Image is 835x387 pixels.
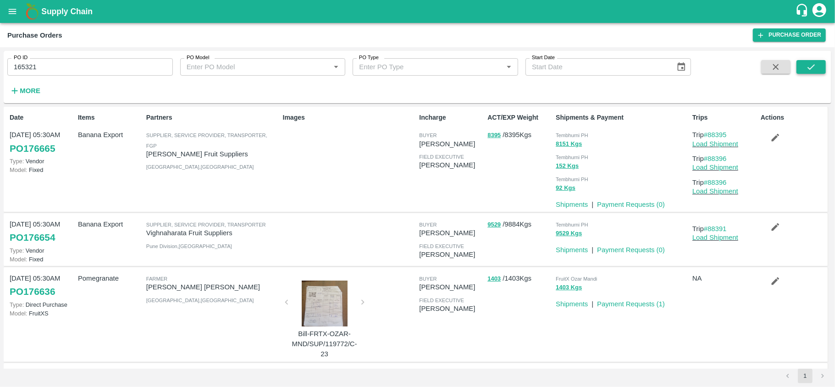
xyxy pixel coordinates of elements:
input: Start Date [525,58,669,76]
p: [PERSON_NAME] [419,249,484,260]
input: Enter PO Type [355,61,488,73]
button: More [7,83,43,99]
a: PO176665 [10,140,55,157]
p: Vighnaharata Fruit Suppliers [146,228,279,238]
a: Payment Requests (1) [597,300,665,308]
button: 92 Kgs [556,183,575,193]
input: Enter PO ID [7,58,173,76]
p: [PERSON_NAME] [419,304,484,314]
span: Model: [10,256,27,263]
p: Shipments & Payment [556,113,689,122]
input: Enter PO Model [183,61,316,73]
button: Choose date [673,58,690,76]
strong: More [20,87,40,94]
a: Supply Chain [41,5,795,18]
span: Supplier, Service Provider, Transporter [146,222,266,227]
a: Shipments [556,300,588,308]
span: field executive [419,243,464,249]
span: Model: [10,166,27,173]
span: Tembhurni PH [556,222,588,227]
a: Purchase Order [753,28,826,42]
span: buyer [419,222,437,227]
button: 9529 [487,220,501,230]
button: 152 Kgs [556,161,579,171]
a: Load Shipment [692,234,738,241]
a: PO176654 [10,229,55,246]
a: Load Shipment [692,164,738,171]
label: PO ID [14,54,28,61]
p: / 8395 Kgs [487,130,552,140]
span: Pune Division , [GEOGRAPHIC_DATA] [146,243,232,249]
p: [PERSON_NAME] Fruit Suppliers [146,149,279,159]
p: Bill-FRTX-OZAR-MND/SUP/119772/C-23 [290,329,359,359]
p: [PERSON_NAME] [419,282,484,292]
span: buyer [419,276,437,282]
p: / 9884 Kgs [487,219,552,230]
p: Trip [692,224,757,234]
span: Model: [10,310,27,317]
span: Type: [10,301,24,308]
div: customer-support [795,3,811,20]
span: Tembhurni PH [556,155,588,160]
img: logo [23,2,41,21]
a: PO176636 [10,283,55,300]
button: 8151 Kgs [556,139,582,149]
span: Supplier, Service Provider, Transporter, FGP [146,133,267,148]
p: ACT/EXP Weight [487,113,552,122]
a: Payment Requests (0) [597,246,665,254]
button: 9529 Kgs [556,228,582,239]
span: Tembhurni PH [556,133,588,138]
div: | [588,196,593,210]
p: Trip [692,130,757,140]
p: [PERSON_NAME] [419,228,484,238]
a: #88391 [704,225,727,232]
a: Load Shipment [692,188,738,195]
nav: pagination navigation [779,369,831,383]
button: 1403 [487,274,501,284]
p: NA [692,273,757,283]
span: Type: [10,158,24,165]
a: #88396 [704,179,727,186]
button: Open [330,61,342,73]
button: 1403 Kgs [556,282,582,293]
span: field executive [419,298,464,303]
a: Load Shipment [692,140,738,148]
span: FruitX Ozar Mandi [556,276,597,282]
p: [DATE] 05:30AM [10,219,74,229]
p: [DATE] 05:30AM [10,273,74,283]
span: Farmer [146,276,167,282]
p: Vendor [10,246,74,255]
span: field executive [419,154,464,160]
span: Tembhurni PH [556,177,588,182]
button: page 1 [798,369,813,383]
label: PO Model [187,54,210,61]
b: Supply Chain [41,7,93,16]
span: buyer [419,133,437,138]
button: Open [503,61,515,73]
p: Direct Purchase [10,300,74,309]
p: [PERSON_NAME] [419,139,484,149]
p: Vendor [10,157,74,166]
p: Trip [692,177,757,188]
span: [GEOGRAPHIC_DATA] , [GEOGRAPHIC_DATA] [146,298,254,303]
a: #88395 [704,131,727,138]
p: [PERSON_NAME] [PERSON_NAME] [146,282,279,292]
button: 8395 [487,130,501,141]
button: open drawer [2,1,23,22]
a: Payment Requests (0) [597,201,665,208]
p: Fixed [10,166,74,174]
p: Partners [146,113,279,122]
span: [GEOGRAPHIC_DATA] , [GEOGRAPHIC_DATA] [146,164,254,170]
p: FruitXS [10,309,74,318]
p: Fixed [10,255,74,264]
p: [DATE] 05:30AM [10,130,74,140]
p: Actions [761,113,825,122]
p: Trips [692,113,757,122]
p: Banana Export [78,130,143,140]
p: Items [78,113,143,122]
p: Incharge [419,113,484,122]
label: PO Type [359,54,379,61]
div: account of current user [811,2,828,21]
a: Shipments [556,246,588,254]
p: Banana Export [78,219,143,229]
